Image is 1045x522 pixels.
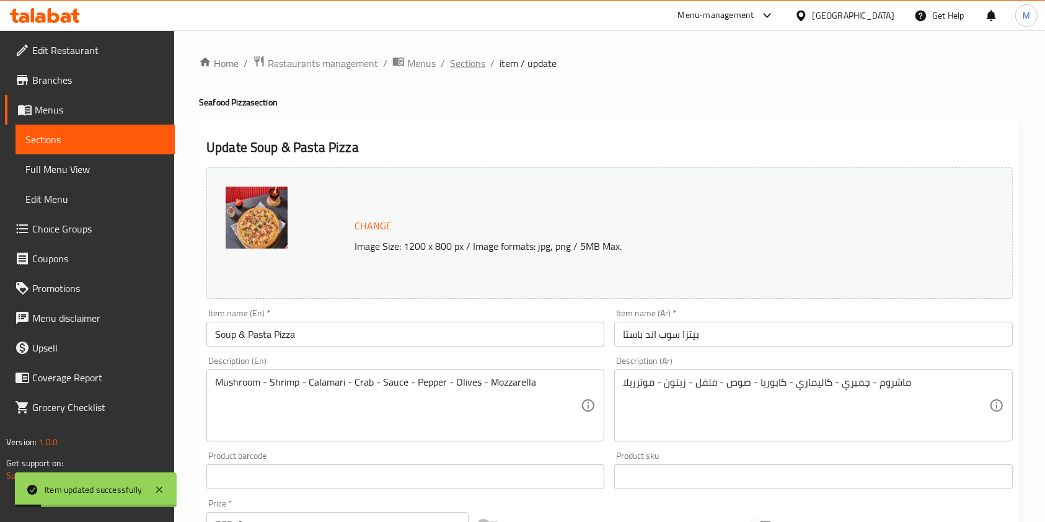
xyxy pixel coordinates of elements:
[25,192,165,206] span: Edit Menu
[25,132,165,147] span: Sections
[226,187,288,249] img: %D8%A8%D9%8A%D8%AA%D8%B2%D8%A7_%D8%B3%D9%88%D8%A8_%D8%A7%D9%86%D8%AF_%D8%A8%D8%A7%D8%B3%D8%AA%D8%...
[614,322,1012,347] input: Enter name Ar
[5,303,175,333] a: Menu disclaimer
[6,455,63,471] span: Get support on:
[35,102,165,117] span: Menus
[32,43,165,58] span: Edit Restaurant
[199,96,1020,108] h4: Seafood Pizza section
[32,370,165,385] span: Coverage Report
[32,221,165,236] span: Choice Groups
[253,55,378,71] a: Restaurants management
[32,73,165,87] span: Branches
[350,239,925,254] p: Image Size: 1200 x 800 px / Image formats: jpg, png / 5MB Max.
[678,8,754,23] div: Menu-management
[5,363,175,392] a: Coverage Report
[5,214,175,244] a: Choice Groups
[392,55,436,71] a: Menus
[32,311,165,325] span: Menu disclaimer
[15,184,175,214] a: Edit Menu
[45,483,142,497] div: Item updated successfully
[623,376,989,435] textarea: ماشروم - جمبري - كاليماري - كابوريا - صوص - فلفل - زيتون - موتزريلا
[614,464,1012,489] input: Please enter product sku
[5,333,175,363] a: Upsell
[5,95,175,125] a: Menus
[813,9,894,22] div: [GEOGRAPHIC_DATA]
[244,56,248,71] li: /
[6,434,37,450] span: Version:
[32,400,165,415] span: Grocery Checklist
[206,322,604,347] input: Enter name En
[199,56,239,71] a: Home
[407,56,436,71] span: Menus
[5,35,175,65] a: Edit Restaurant
[450,56,485,71] a: Sections
[25,162,165,177] span: Full Menu View
[5,244,175,273] a: Coupons
[355,217,392,235] span: Change
[215,376,581,435] textarea: Mushroom - Shrimp - Calamari - Crab - Sauce - Pepper - Olives - Mozzarella
[38,434,58,450] span: 1.0.0
[32,251,165,266] span: Coupons
[500,56,557,71] span: item / update
[441,56,445,71] li: /
[5,65,175,95] a: Branches
[199,55,1020,71] nav: breadcrumb
[206,138,1013,157] h2: Update Soup & Pasta Pizza
[15,125,175,154] a: Sections
[1023,9,1030,22] span: M
[5,273,175,303] a: Promotions
[32,340,165,355] span: Upsell
[383,56,387,71] li: /
[15,154,175,184] a: Full Menu View
[268,56,378,71] span: Restaurants management
[350,213,397,239] button: Change
[490,56,495,71] li: /
[5,392,175,422] a: Grocery Checklist
[32,281,165,296] span: Promotions
[6,467,85,484] a: Support.OpsPlatform
[206,464,604,489] input: Please enter product barcode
